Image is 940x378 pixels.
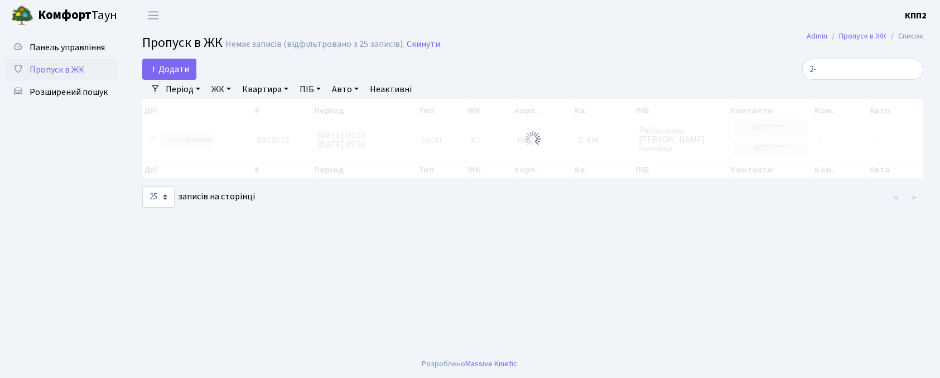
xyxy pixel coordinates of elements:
[524,130,542,148] img: Обробка...
[11,4,33,27] img: logo.png
[407,39,440,50] a: Скинути
[30,41,105,54] span: Панель управління
[38,6,91,24] b: Комфорт
[139,6,167,25] button: Переключити навігацію
[238,80,293,99] a: Квартира
[150,63,189,75] span: Додати
[142,186,255,208] label: записів на сторінці
[225,39,404,50] div: Немає записів (відфільтровано з 25 записів).
[30,64,84,76] span: Пропуск в ЖК
[6,81,117,103] a: Розширений пошук
[30,86,108,98] span: Розширений пошук
[207,80,235,99] a: ЖК
[142,59,196,80] a: Додати
[6,36,117,59] a: Панель управління
[142,186,175,208] select: записів на сторінці
[161,80,205,99] a: Період
[422,358,519,370] div: Розроблено .
[905,9,927,22] a: КПП2
[327,80,363,99] a: Авто
[790,25,940,48] nav: breadcrumb
[465,358,517,370] a: Massive Kinetic
[6,59,117,81] a: Пропуск в ЖК
[802,59,923,80] input: Пошук...
[807,30,827,42] a: Admin
[886,30,923,42] li: Список
[38,6,117,25] span: Таун
[365,80,416,99] a: Неактивні
[295,80,325,99] a: ПІБ
[839,30,886,42] a: Пропуск в ЖК
[142,33,223,52] span: Пропуск в ЖК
